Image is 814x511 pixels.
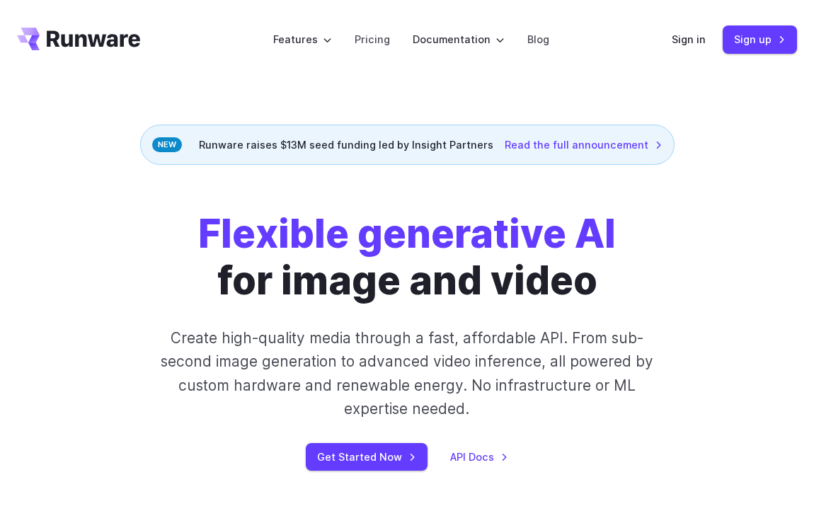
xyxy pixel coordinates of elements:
a: API Docs [450,449,508,465]
a: Pricing [355,31,390,47]
p: Create high-quality media through a fast, affordable API. From sub-second image generation to adv... [157,326,656,420]
a: Sign in [672,31,706,47]
a: Sign up [723,25,797,53]
a: Read the full announcement [505,137,663,153]
a: Blog [527,31,549,47]
label: Documentation [413,31,505,47]
a: Get Started Now [306,443,428,471]
h1: for image and video [198,210,616,304]
a: Go to / [17,28,140,50]
label: Features [273,31,332,47]
strong: Flexible generative AI [198,210,616,257]
div: Runware raises $13M seed funding led by Insight Partners [140,125,675,165]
